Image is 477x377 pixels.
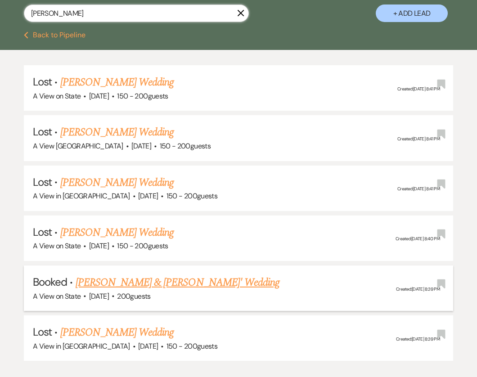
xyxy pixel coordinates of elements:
span: A View in [GEOGRAPHIC_DATA] [33,191,130,201]
span: Lost [33,225,52,239]
span: A View in [GEOGRAPHIC_DATA] [33,341,130,351]
span: A View on State [33,91,81,101]
a: [PERSON_NAME] Wedding [60,224,174,241]
span: [DATE] [89,91,109,101]
span: [DATE] [131,141,151,151]
span: 150 - 200 guests [166,191,217,201]
span: [DATE] [138,341,158,351]
span: 150 - 200 guests [117,91,168,101]
span: [DATE] [89,292,109,301]
button: + Add Lead [376,4,448,22]
span: Created: [DATE] 8:41 PM [397,186,440,192]
a: [PERSON_NAME] Wedding [60,175,174,191]
span: 150 - 200 guests [166,341,217,351]
span: Lost [33,325,52,339]
span: [DATE] [89,241,109,251]
span: 150 - 200 guests [117,241,168,251]
span: A View on State [33,241,81,251]
span: Booked [33,275,67,289]
span: Created: [DATE] 8:39 PM [396,336,440,342]
span: 200 guests [117,292,150,301]
span: Created: [DATE] 8:40 PM [396,236,440,242]
a: [PERSON_NAME] Wedding [60,124,174,140]
a: [PERSON_NAME] Wedding [60,324,174,341]
a: [PERSON_NAME] Wedding [60,74,174,90]
span: Created: [DATE] 8:41 PM [397,136,440,142]
span: 150 - 200 guests [160,141,211,151]
span: A View on State [33,292,81,301]
span: Lost [33,75,52,89]
a: [PERSON_NAME] & [PERSON_NAME]' Wedding [76,274,280,291]
span: A View [GEOGRAPHIC_DATA] [33,141,123,151]
span: Created: [DATE] 8:39 PM [396,286,440,292]
span: [DATE] [138,191,158,201]
input: Search by name, event date, email address or phone number [24,4,249,22]
span: Lost [33,175,52,189]
span: Lost [33,125,52,139]
button: Back to Pipeline [24,31,85,39]
span: Created: [DATE] 8:41 PM [397,86,440,92]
